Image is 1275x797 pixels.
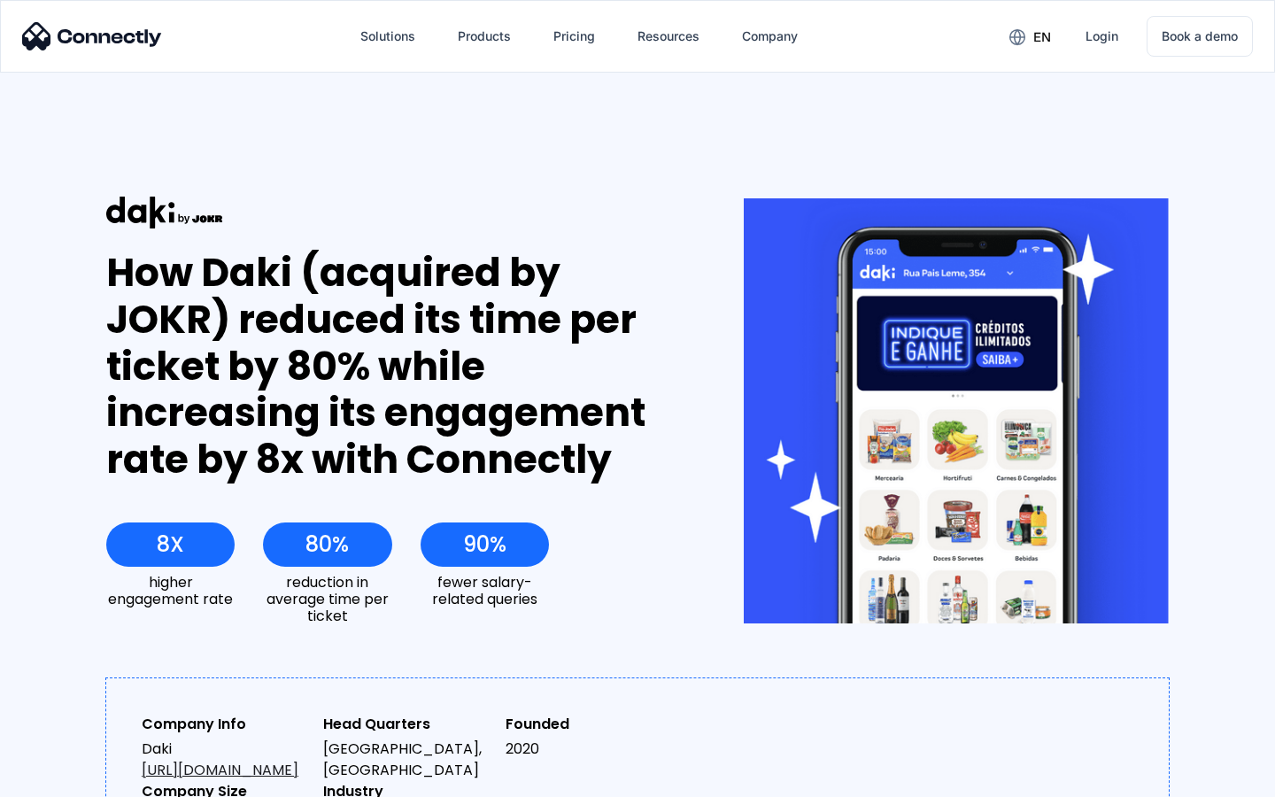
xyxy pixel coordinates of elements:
div: Products [458,24,511,49]
div: Solutions [360,24,415,49]
div: 8X [157,532,184,557]
div: Company Info [142,714,309,735]
a: [URL][DOMAIN_NAME] [142,760,298,780]
div: How Daki (acquired by JOKR) reduced its time per ticket by 80% while increasing its engagement ra... [106,250,679,484]
img: Connectly Logo [22,22,162,50]
div: Pricing [553,24,595,49]
ul: Language list [35,766,106,791]
a: Book a demo [1147,16,1253,57]
div: en [1033,25,1051,50]
div: higher engagement rate [106,574,235,607]
div: Resources [637,24,699,49]
div: Login [1086,24,1118,49]
div: 2020 [506,739,673,760]
div: 80% [305,532,349,557]
div: Daki [142,739,309,781]
div: [GEOGRAPHIC_DATA], [GEOGRAPHIC_DATA] [323,739,491,781]
div: fewer salary-related queries [421,574,549,607]
div: 90% [463,532,506,557]
div: Head Quarters [323,714,491,735]
a: Login [1071,15,1132,58]
div: reduction in average time per ticket [263,574,391,625]
div: Founded [506,714,673,735]
aside: Language selected: English [18,766,106,791]
div: Company [742,24,798,49]
a: Pricing [539,15,609,58]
